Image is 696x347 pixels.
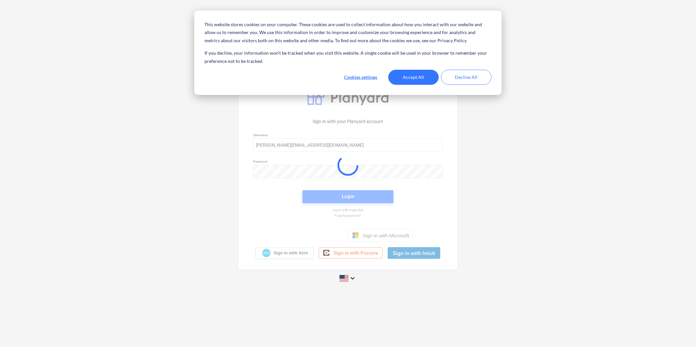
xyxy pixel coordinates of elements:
[204,49,492,65] p: If you decline, your information won’t be tracked when you visit this website. A single cookie wi...
[194,10,502,95] div: Cookie banner
[336,70,386,85] button: Cookies settings
[441,70,492,85] button: Decline All
[388,70,439,85] button: Accept All
[349,274,357,282] i: keyboard_arrow_down
[663,316,696,347] iframe: Chat Widget
[204,21,492,45] p: This website stores cookies on your computer. These cookies are used to collect information about...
